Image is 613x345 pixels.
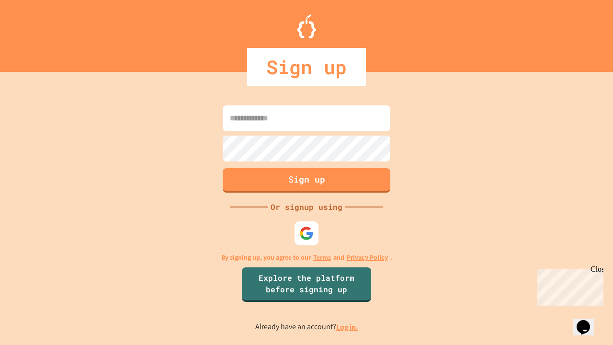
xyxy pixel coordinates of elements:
[223,168,390,193] button: Sign up
[255,321,358,333] p: Already have an account?
[221,253,392,263] p: By signing up, you agree to our and .
[299,226,314,241] img: google-icon.svg
[4,4,66,61] div: Chat with us now!Close
[573,307,603,335] iframe: chat widget
[297,14,316,38] img: Logo.svg
[336,322,358,332] a: Log in.
[268,201,345,213] div: Or signup using
[242,267,371,302] a: Explore the platform before signing up
[347,253,388,263] a: Privacy Policy
[534,265,603,306] iframe: chat widget
[247,48,366,86] div: Sign up
[313,253,331,263] a: Terms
